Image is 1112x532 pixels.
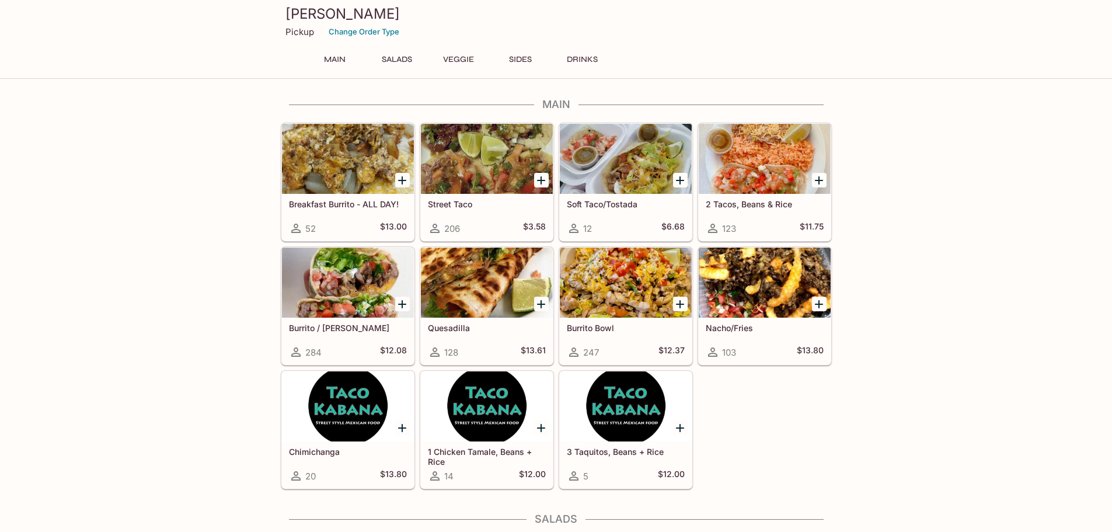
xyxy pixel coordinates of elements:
[285,26,314,37] p: Pickup
[797,345,824,359] h5: $13.80
[559,371,692,489] a: 3 Taquitos, Beans + Rice5$12.00
[722,347,736,358] span: 103
[371,51,423,68] button: Salads
[421,248,553,318] div: Quesadilla
[444,223,460,234] span: 206
[421,371,553,441] div: 1 Chicken Tamale, Beans + Rice
[673,420,688,435] button: Add 3 Taquitos, Beans + Rice
[281,123,414,241] a: Breakfast Burrito - ALL DAY!52$13.00
[521,345,546,359] h5: $13.61
[444,471,454,482] span: 14
[560,124,692,194] div: Soft Taco/Tostada
[380,221,407,235] h5: $13.00
[395,297,410,311] button: Add Burrito / Cali Burrito
[583,471,588,482] span: 5
[305,347,322,358] span: 284
[420,123,553,241] a: Street Taco206$3.58
[534,297,549,311] button: Add Quesadilla
[559,247,692,365] a: Burrito Bowl247$12.37
[706,199,824,209] h5: 2 Tacos, Beans & Rice
[289,447,407,457] h5: Chimichanga
[420,247,553,365] a: Quesadilla128$13.61
[494,51,547,68] button: Sides
[560,248,692,318] div: Burrito Bowl
[380,345,407,359] h5: $12.08
[421,124,553,194] div: Street Taco
[519,469,546,483] h5: $12.00
[812,173,827,187] button: Add 2 Tacos, Beans & Rice
[305,223,316,234] span: 52
[534,420,549,435] button: Add 1 Chicken Tamale, Beans + Rice
[658,345,685,359] h5: $12.37
[323,23,405,41] button: Change Order Type
[567,323,685,333] h5: Burrito Bowl
[800,221,824,235] h5: $11.75
[428,447,546,466] h5: 1 Chicken Tamale, Beans + Rice
[559,123,692,241] a: Soft Taco/Tostada12$6.68
[444,347,458,358] span: 128
[567,447,685,457] h5: 3 Taquitos, Beans + Rice
[285,5,827,23] h3: [PERSON_NAME]
[281,513,832,526] h4: Salads
[722,223,736,234] span: 123
[428,199,546,209] h5: Street Taco
[433,51,485,68] button: Veggie
[698,123,831,241] a: 2 Tacos, Beans & Rice123$11.75
[812,297,827,311] button: Add Nacho/Fries
[309,51,361,68] button: Main
[523,221,546,235] h5: $3.58
[281,98,832,111] h4: Main
[698,247,831,365] a: Nacho/Fries103$13.80
[380,469,407,483] h5: $13.80
[289,323,407,333] h5: Burrito / [PERSON_NAME]
[661,221,685,235] h5: $6.68
[395,420,410,435] button: Add Chimichanga
[282,248,414,318] div: Burrito / Cali Burrito
[534,173,549,187] button: Add Street Taco
[420,371,553,489] a: 1 Chicken Tamale, Beans + Rice14$12.00
[583,347,599,358] span: 247
[282,124,414,194] div: Breakfast Burrito - ALL DAY!
[556,51,609,68] button: Drinks
[428,323,546,333] h5: Quesadilla
[281,371,414,489] a: Chimichanga20$13.80
[699,248,831,318] div: Nacho/Fries
[560,371,692,441] div: 3 Taquitos, Beans + Rice
[673,297,688,311] button: Add Burrito Bowl
[567,199,685,209] h5: Soft Taco/Tostada
[673,173,688,187] button: Add Soft Taco/Tostada
[658,469,685,483] h5: $12.00
[282,371,414,441] div: Chimichanga
[395,173,410,187] button: Add Breakfast Burrito - ALL DAY!
[281,247,414,365] a: Burrito / [PERSON_NAME]284$12.08
[583,223,592,234] span: 12
[699,124,831,194] div: 2 Tacos, Beans & Rice
[289,199,407,209] h5: Breakfast Burrito - ALL DAY!
[305,471,316,482] span: 20
[706,323,824,333] h5: Nacho/Fries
